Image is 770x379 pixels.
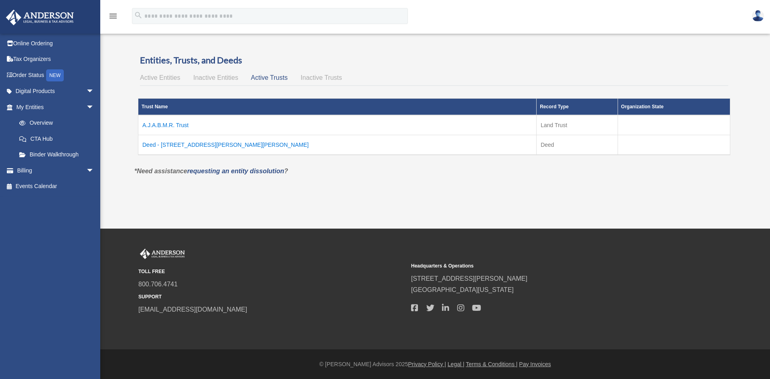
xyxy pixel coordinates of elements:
[138,306,247,313] a: [EMAIL_ADDRESS][DOMAIN_NAME]
[6,99,102,115] a: My Entitiesarrow_drop_down
[752,10,764,22] img: User Pic
[301,74,342,81] span: Inactive Trusts
[193,74,238,81] span: Inactive Entities
[138,115,537,135] td: A.J.A.B.M.R. Trust
[6,178,106,195] a: Events Calendar
[138,135,537,155] td: Deed - [STREET_ADDRESS][PERSON_NAME][PERSON_NAME]
[6,35,106,51] a: Online Ordering
[86,83,102,100] span: arrow_drop_down
[466,361,518,367] a: Terms & Conditions |
[618,99,730,116] th: Organization State
[187,168,284,174] a: requesting an entity dissolution
[134,168,288,174] em: *Need assistance ?
[537,135,618,155] td: Deed
[138,293,405,301] small: SUPPORT
[408,361,446,367] a: Privacy Policy |
[108,14,118,21] a: menu
[100,359,770,369] div: © [PERSON_NAME] Advisors 2025
[46,69,64,81] div: NEW
[6,83,106,99] a: Digital Productsarrow_drop_down
[519,361,551,367] a: Pay Invoices
[138,99,537,116] th: Trust Name
[411,262,678,270] small: Headquarters & Operations
[537,99,618,116] th: Record Type
[6,51,106,67] a: Tax Organizers
[134,11,143,20] i: search
[4,10,76,25] img: Anderson Advisors Platinum Portal
[448,361,464,367] a: Legal |
[138,281,178,288] a: 800.706.4741
[86,162,102,179] span: arrow_drop_down
[251,74,288,81] span: Active Trusts
[411,275,527,282] a: [STREET_ADDRESS][PERSON_NAME]
[537,115,618,135] td: Land Trust
[138,249,186,259] img: Anderson Advisors Platinum Portal
[11,131,102,147] a: CTA Hub
[411,286,514,293] a: [GEOGRAPHIC_DATA][US_STATE]
[11,115,98,131] a: Overview
[140,54,728,67] h3: Entities, Trusts, and Deeds
[108,11,118,21] i: menu
[86,99,102,116] span: arrow_drop_down
[138,268,405,276] small: TOLL FREE
[140,74,180,81] span: Active Entities
[11,147,102,163] a: Binder Walkthrough
[6,67,106,83] a: Order StatusNEW
[6,162,106,178] a: Billingarrow_drop_down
